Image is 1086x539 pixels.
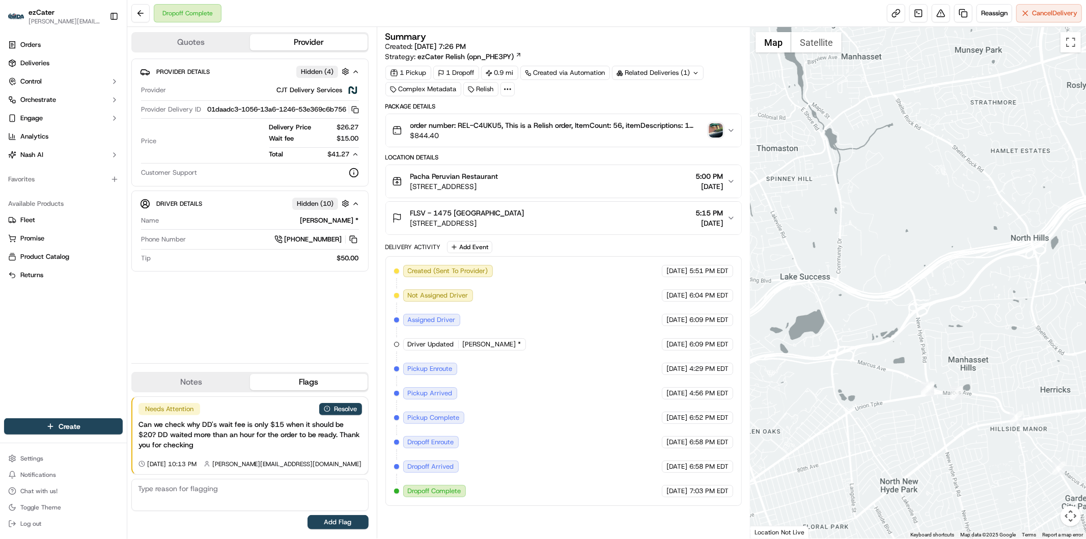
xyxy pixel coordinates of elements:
div: $50.00 [155,254,359,263]
span: 6:09 PM EDT [689,340,729,349]
span: $41.27 [328,150,350,158]
span: Customer Support [141,168,197,177]
span: Tip [141,254,151,263]
button: Driver DetailsHidden (10) [140,195,360,212]
span: 4:29 PM EDT [689,364,729,373]
div: Relish [463,82,498,96]
button: Flags [250,374,368,390]
span: Created (Sent To Provider) [408,266,488,276]
div: 0.9 mi [481,66,518,80]
span: Hidden ( 4 ) [301,67,333,76]
div: Related Deliveries (1) [612,66,704,80]
span: 6:58 PM EDT [689,462,729,471]
span: Settings [20,454,43,463]
span: [PERSON_NAME][EMAIL_ADDRESS][DOMAIN_NAME] [212,460,362,468]
span: [DATE] [695,181,723,192]
span: [DATE] [695,218,723,228]
span: Name [141,216,159,225]
a: Powered byPylon [72,172,123,180]
div: 1 Dropoff [433,66,479,80]
div: 1 Pickup [385,66,431,80]
span: [STREET_ADDRESS] [410,181,498,192]
span: Phone Number [141,235,186,244]
span: Pylon [101,173,123,180]
span: Log out [20,520,41,528]
span: [DATE] 7:26 PM [415,42,466,51]
span: Create [59,421,80,432]
a: Analytics [4,128,123,145]
span: Engage [20,114,43,123]
div: Complex Metadata [385,82,461,96]
button: Engage [4,110,123,126]
button: Add Event [447,241,492,253]
span: Assigned Driver [408,315,456,325]
span: [DATE] [666,340,687,349]
span: Driver Updated [408,340,454,349]
button: 01daadc3-1056-13a6-1246-53e369c6b756 [207,105,359,114]
a: Terms (opens in new tab) [1022,532,1036,537]
div: 5 [1052,462,1066,475]
span: Map data ©2025 Google [960,532,1016,537]
div: Can we check why DD's wait fee is only $15 when it should be $20? DD waited more than an hour for... [138,419,362,450]
button: photo_proof_of_delivery image [709,123,723,138]
button: Settings [4,451,123,466]
a: Created via Automation [520,66,610,80]
span: 5:51 PM EDT [689,266,729,276]
button: Orchestrate [4,92,123,108]
span: $26.27 [325,123,359,132]
button: Chat with us! [4,484,123,498]
a: Open this area in Google Maps (opens a new window) [753,525,787,538]
button: Product Catalog [4,249,123,265]
a: 📗Knowledge Base [6,144,82,162]
div: Location Not Live [750,526,809,538]
a: Product Catalog [8,252,119,261]
span: [DATE] [666,487,687,496]
div: We're available if you need us! [35,107,129,116]
span: order number: REL-C4UKU5, This is a Relish order, ItemCount: 56, itemDescriptions: 1 Anticuchos d... [410,120,705,130]
p: Welcome 👋 [10,41,185,57]
div: Location Details [385,153,742,161]
span: Promise [20,234,44,243]
h3: Summary [385,32,427,41]
button: Resolve [319,403,362,415]
span: Provider Details [156,68,210,76]
button: Total$41.27 [269,150,359,159]
button: Promise [4,230,123,247]
img: Nash [10,10,31,31]
span: Dropoff Enroute [408,438,454,447]
input: Got a question? Start typing here... [26,66,183,76]
span: Control [20,77,42,86]
button: ezCaterezCater[PERSON_NAME][EMAIL_ADDRESS][DOMAIN_NAME] [4,4,105,29]
div: Available Products [4,196,123,212]
button: Pacha Peruvian Restaurant[STREET_ADDRESS]5:00 PM[DATE] [386,165,741,198]
img: Google [753,525,787,538]
button: Reassign [977,4,1012,22]
div: Delivery Activity [385,243,441,251]
span: ezCater Relish (opn_PHE3PY) [418,51,514,62]
span: Chat with us! [20,487,58,495]
span: Notifications [20,471,56,479]
a: Deliveries [4,55,123,71]
button: CancelDelivery [1016,4,1082,22]
div: 💻 [86,149,94,157]
span: [DATE] [666,364,687,373]
button: Hidden (4) [296,65,352,78]
button: order number: REL-C4UKU5, This is a Relish order, ItemCount: 56, itemDescriptions: 1 Anticuchos d... [386,114,741,147]
button: Hidden (10) [292,197,352,210]
span: [DATE] [666,438,687,447]
span: Nash AI [20,150,43,159]
span: ezCater [29,7,54,17]
div: Favorites [4,171,123,187]
span: Pickup Arrived [408,389,453,398]
span: Pacha Peruvian Restaurant [410,171,498,181]
button: Create [4,418,123,435]
button: Control [4,73,123,90]
div: 2 [921,382,934,395]
span: Reassign [981,9,1008,18]
button: Notifications [4,468,123,482]
img: ezCater [8,13,24,20]
span: Toggle Theme [20,503,61,511]
button: Nash AI [4,147,123,163]
span: 4:56 PM EDT [689,389,729,398]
